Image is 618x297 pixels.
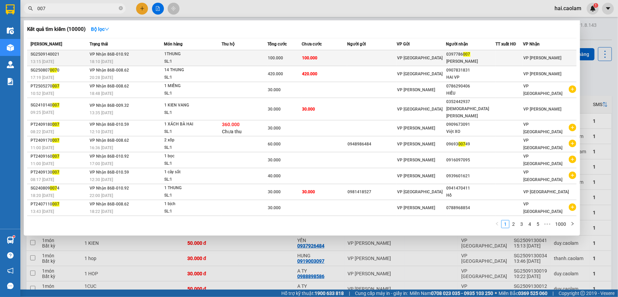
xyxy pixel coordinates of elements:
div: SL: 1 [164,58,215,65]
span: 007 [52,202,59,206]
span: VP Nhận 86B-010.59 [90,122,129,127]
span: VP Nhận 86B-010.59 [90,170,129,175]
span: Người gửi [347,42,366,46]
div: SL: 1 [164,160,215,167]
span: 08:17 [DATE] [31,177,54,182]
div: 1THUNG [164,51,215,58]
div: Hồ [447,192,495,199]
div: SG240809 4 [31,185,88,192]
span: plus-circle [569,172,576,179]
li: 1000 [553,220,568,228]
span: 30.000 [302,190,315,194]
div: PT2505270 [31,83,88,90]
span: [PERSON_NAME] [31,42,62,46]
span: Thu hộ [222,42,235,46]
input: Tìm tên, số ĐT hoặc mã đơn [37,5,117,12]
span: 007 [52,103,59,107]
span: VP [GEOGRAPHIC_DATA] [397,190,443,194]
span: close-circle [119,5,123,12]
span: 30.000 [268,107,281,112]
div: SG2509140021 [31,51,88,58]
span: VP [GEOGRAPHIC_DATA] [397,56,443,60]
span: VP Nhận 86B-008.62 [90,84,129,88]
span: VP Nhận 86B-009.32 [90,103,129,108]
span: 30.000 [302,107,315,112]
div: [PERSON_NAME] [447,58,495,65]
div: 1 bịch [164,200,215,208]
span: 18:20 [DATE] [31,193,54,198]
span: 11:00 [DATE] [31,145,54,150]
span: 13:15 [DATE] [31,59,54,64]
div: 0941470411 [447,185,495,192]
div: PT2407110 [31,201,88,208]
span: 007 [458,142,466,146]
div: 1 KIEN VANG [164,102,215,109]
span: 30.000 [268,87,281,92]
span: 420.000 [302,72,317,76]
span: VP Nhận 86B-010.92 [90,154,129,159]
button: Bộ lọcdown [86,24,115,35]
img: solution-icon [7,78,14,85]
div: SL: 1 [164,144,215,152]
span: VP Nhận 86B-010.92 [90,52,129,57]
img: warehouse-icon [7,237,14,244]
span: VP Nhận 86B-008.62 [90,138,129,143]
li: 2 [509,220,518,228]
span: VP [PERSON_NAME] [397,126,435,131]
span: left [495,222,499,226]
b: [PERSON_NAME] [8,44,38,76]
span: 10:52 [DATE] [31,91,54,96]
div: 1 XÁCH BÀ HAI [164,121,215,128]
a: 1 [502,220,509,228]
div: SL: 1 [164,74,215,81]
span: 16:36 [DATE] [90,145,113,150]
span: 100.000 [302,56,317,60]
span: VP [PERSON_NAME] [397,142,435,146]
span: 13:35 [DATE] [90,111,113,115]
h3: Kết quả tìm kiếm ( 10000 ) [27,26,86,33]
button: right [568,220,577,228]
span: 007 [50,68,57,73]
span: search [28,6,33,11]
span: VP Nhận 86B-010.92 [90,186,129,191]
span: plus-circle [569,203,576,211]
div: HIẾU [447,90,495,97]
span: 12:30 [DATE] [90,177,113,182]
span: Người nhận [446,42,468,46]
span: 17:19 [DATE] [31,75,54,80]
a: 4 [526,220,533,228]
span: TT xuất HĐ [495,42,516,46]
span: 17:00 [DATE] [90,161,113,166]
li: 3 [518,220,526,228]
div: HAI VP [447,74,495,81]
img: warehouse-icon [7,61,14,68]
div: 1 bọc [164,153,215,160]
sup: 1 [13,236,15,238]
img: logo.jpg [74,8,90,25]
div: 0939601621 [447,173,495,180]
span: Chưa thu [222,129,242,134]
span: VP [GEOGRAPHIC_DATA] [523,154,562,166]
div: PT2409130 [31,169,88,176]
li: Next 5 Pages [542,220,553,228]
span: VP [PERSON_NAME] [397,205,435,210]
li: Previous Page [493,220,501,228]
div: PT2409180 [31,121,88,128]
div: SG250807 0 [31,67,88,74]
span: message [7,283,14,289]
div: SL: 1 [164,176,215,183]
span: VP Nhận 86B-008.62 [90,202,129,206]
span: plus-circle [569,140,576,147]
span: VP [GEOGRAPHIC_DATA] [523,138,562,150]
div: PT2409170 [31,137,88,144]
span: 007 [50,186,57,191]
div: 0397786 [447,51,495,58]
div: SG2410140 [31,102,88,109]
span: VP Gửi [397,42,410,46]
span: VP [PERSON_NAME] [523,72,561,76]
div: 2 xốp [164,137,215,144]
span: Chưa cước [302,42,322,46]
span: 007 [52,138,59,143]
span: VP [GEOGRAPHIC_DATA] [523,170,562,182]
